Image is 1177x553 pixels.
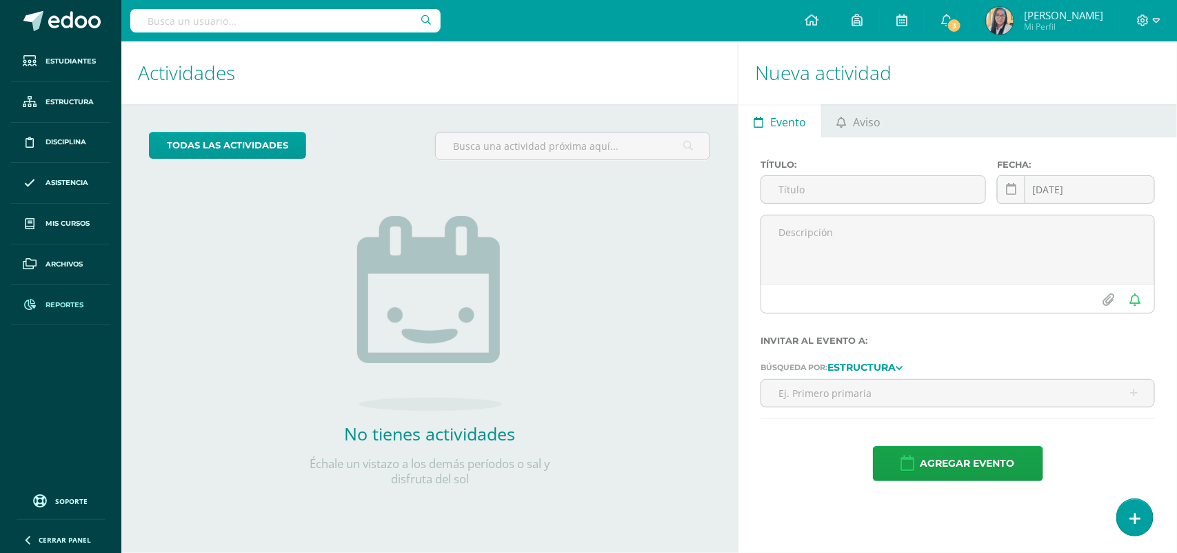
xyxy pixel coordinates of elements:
[46,137,86,148] span: Disciplina
[11,285,110,326] a: Reportes
[921,447,1015,481] span: Agregar evento
[46,56,96,67] span: Estudiantes
[292,456,567,487] p: Échale un vistazo a los demás períodos o sal y disfruta del sol
[436,133,710,159] input: Busca una actividad próxima aquí...
[1024,8,1103,22] span: [PERSON_NAME]
[827,362,896,374] strong: Estructura
[46,259,83,270] span: Archivos
[357,216,502,411] img: no_activities.png
[827,362,903,372] a: Estructura
[1024,21,1103,32] span: Mi Perfil
[755,41,1160,104] h1: Nueva actividad
[761,159,986,170] label: Título:
[11,204,110,244] a: Mis cursos
[11,123,110,164] a: Disciplina
[46,97,94,108] span: Estructura
[770,106,806,139] span: Evento
[11,244,110,285] a: Archivos
[822,104,896,137] a: Aviso
[997,159,1155,170] label: Fecha:
[873,446,1043,481] button: Agregar evento
[11,41,110,82] a: Estudiantes
[149,132,306,159] a: todas las Actividades
[11,82,110,123] a: Estructura
[56,496,88,506] span: Soporte
[11,163,110,204] a: Asistencia
[761,176,985,203] input: Título
[998,176,1154,203] input: Fecha de entrega
[947,18,962,33] span: 3
[46,300,83,311] span: Reportes
[39,535,91,545] span: Cerrar panel
[138,41,721,104] h1: Actividades
[761,363,827,373] span: Búsqueda por:
[292,422,567,445] h2: No tienes actividades
[46,177,88,188] span: Asistencia
[46,218,90,229] span: Mis cursos
[761,380,1154,407] input: Ej. Primero primaria
[986,7,1014,35] img: 686a06a3bf1af68f69e33fbdca467678.png
[853,106,881,139] span: Aviso
[17,491,105,510] a: Soporte
[130,9,441,32] input: Busca un usuario...
[738,104,821,137] a: Evento
[761,336,1155,346] label: Invitar al evento a:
